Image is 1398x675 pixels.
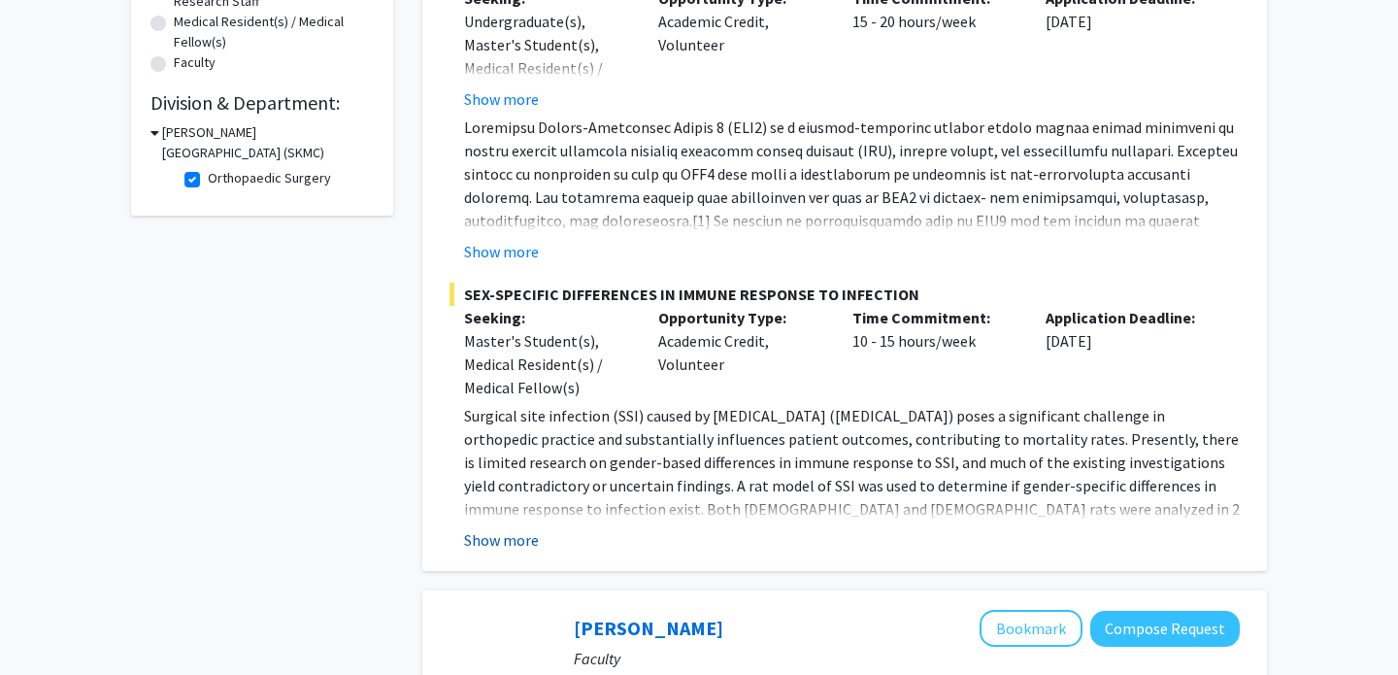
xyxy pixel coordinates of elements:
[1090,611,1240,647] button: Compose Request to Ryan Tomlinson
[208,168,331,188] label: Orthopaedic Surgery
[464,116,1240,652] p: Loremipsu Dolors-Ametconsec Adipis 8 (ELI2) se d eiusmod-temporinc utlabor etdolo magnaa enimad m...
[1046,306,1211,329] p: Application Deadline:
[174,52,216,73] label: Faculty
[15,588,83,660] iframe: Chat
[658,306,823,329] p: Opportunity Type:
[464,528,539,552] button: Show more
[150,91,374,115] h2: Division & Department:
[464,404,1240,614] p: Surgical site infection (SSI) caused by [MEDICAL_DATA] ([MEDICAL_DATA]) poses a significant chall...
[464,87,539,111] button: Show more
[980,610,1082,647] button: Add Ryan Tomlinson to Bookmarks
[449,283,1240,306] span: SEX-SPECIFIC DIFFERENCES IN IMMUNE RESPONSE TO INFECTION
[838,306,1032,399] div: 10 - 15 hours/week
[1031,306,1225,399] div: [DATE]
[162,122,374,163] h3: [PERSON_NAME][GEOGRAPHIC_DATA] (SKMC)
[574,616,723,640] a: [PERSON_NAME]
[464,306,629,329] p: Seeking:
[644,306,838,399] div: Academic Credit, Volunteer
[464,329,629,399] div: Master's Student(s), Medical Resident(s) / Medical Fellow(s)
[464,240,539,263] button: Show more
[174,12,374,52] label: Medical Resident(s) / Medical Fellow(s)
[574,647,1240,670] p: Faculty
[852,306,1017,329] p: Time Commitment:
[464,10,629,103] div: Undergraduate(s), Master's Student(s), Medical Resident(s) / Medical Fellow(s)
